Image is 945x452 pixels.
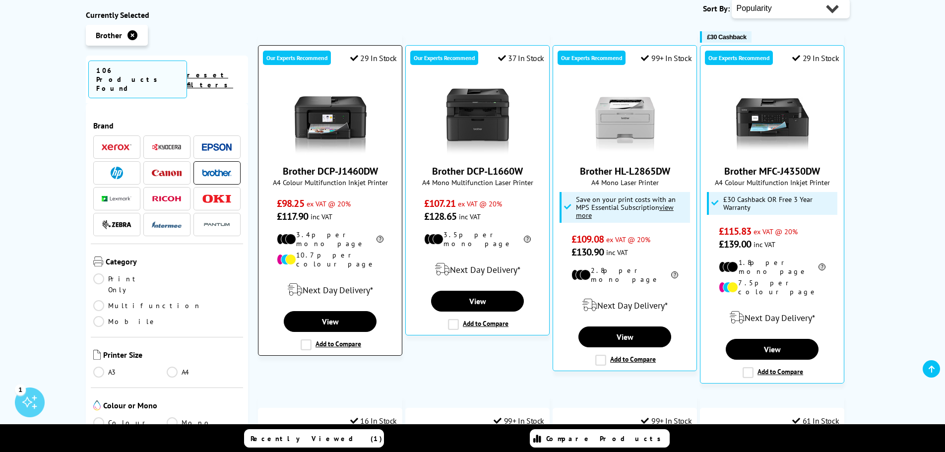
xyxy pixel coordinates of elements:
span: Brother [96,30,122,40]
a: Brother MFC-J4350DW [724,165,820,178]
div: 29 In Stock [350,53,397,63]
div: modal_delivery [411,256,544,283]
li: 10.7p per colour page [277,251,383,268]
img: Canon [152,170,182,176]
span: £139.00 [719,238,751,251]
span: inc VAT [311,212,332,221]
a: Print Only [93,273,167,295]
img: Brother HL-L2865DW [588,80,662,155]
span: Category [106,257,241,268]
label: Add to Compare [595,355,656,366]
div: 37 In Stock [498,53,544,63]
img: OKI [202,194,232,203]
div: Our Experts Recommend [558,51,626,65]
img: Xerox [102,144,131,151]
div: Currently Selected [86,10,249,20]
span: £109.08 [571,233,604,246]
a: View [726,339,818,360]
a: Compare Products [530,429,670,448]
li: 2.8p per mono page [571,266,678,284]
div: modal_delivery [705,304,839,331]
div: 29 In Stock [792,53,839,63]
a: Brother DCP-J1460DW [283,165,378,178]
span: £128.65 [424,210,456,223]
div: modal_delivery [263,276,397,304]
label: Add to Compare [448,319,508,330]
span: Recently Viewed (1) [251,434,382,443]
span: Printer Size [103,350,241,362]
a: Canon [152,167,182,179]
span: Brand [93,121,241,130]
span: 106 Products Found [88,61,188,98]
a: Xerox [102,141,131,153]
a: Brother HL-L2865DW [588,147,662,157]
a: Brother DCP-L1660W [441,147,515,157]
span: ex VAT @ 20% [606,235,650,244]
a: HP [102,167,131,179]
a: Brother MFC-J4350DW [735,147,810,157]
a: Colour [93,417,167,428]
div: 99+ In Stock [494,416,544,426]
a: Pantum [202,218,232,231]
a: Brother DCP-J1460DW [293,147,368,157]
img: Brother [202,169,232,176]
span: inc VAT [459,212,481,221]
img: Colour or Mono [93,400,101,410]
img: Epson [202,143,232,151]
span: A4 Mono Multifunction Laser Printer [411,178,544,187]
span: £117.90 [277,210,308,223]
div: 16 In Stock [350,416,397,426]
img: HP [111,167,123,179]
span: £107.21 [424,197,455,210]
u: view more [576,202,674,220]
span: Sort By: [703,3,730,13]
div: modal_delivery [558,291,692,319]
a: Brother [202,167,232,179]
div: 1 [15,384,26,395]
span: Compare Products [546,434,666,443]
li: 3.5p per mono page [424,230,531,248]
span: ex VAT @ 20% [307,199,351,208]
div: 99+ In Stock [641,53,692,63]
span: A4 Colour Multifunction Inkjet Printer [705,178,839,187]
a: Zebra [102,218,131,231]
a: Intermec [152,218,182,231]
img: Pantum [202,219,232,231]
a: reset filters [187,70,233,89]
div: 99+ In Stock [641,416,692,426]
span: A4 Mono Laser Printer [558,178,692,187]
a: A3 [93,367,167,378]
a: Brother DCP-L1660W [432,165,523,178]
li: 1.8p per mono page [719,258,825,276]
img: Brother MFC-J4350DW [735,80,810,155]
a: View [578,326,671,347]
span: ex VAT @ 20% [754,227,798,236]
label: Add to Compare [743,367,803,378]
a: View [431,291,523,312]
span: inc VAT [754,240,775,249]
span: £98.25 [277,197,304,210]
a: View [284,311,376,332]
a: Lexmark [102,193,131,205]
div: Our Experts Recommend [410,51,478,65]
a: Brother HL-L2865DW [580,165,670,178]
li: 7.5p per colour page [719,278,825,296]
a: Epson [202,141,232,153]
span: £30 Cashback OR Free 3 Year Warranty [723,195,835,211]
a: Kyocera [152,141,182,153]
img: Intermec [152,221,182,228]
span: Colour or Mono [103,400,241,412]
a: Multifunction [93,300,201,311]
span: £130.90 [571,246,604,258]
img: Printer Size [93,350,101,360]
button: £30 Cashback [700,31,751,43]
label: Add to Compare [301,339,361,350]
img: Category [93,257,103,266]
a: Mobile [93,316,167,327]
span: inc VAT [606,248,628,257]
img: Brother DCP-L1660W [441,80,515,155]
li: 3.4p per mono page [277,230,383,248]
span: £30 Cashback [707,33,746,41]
div: 61 In Stock [792,416,839,426]
a: A4 [167,367,241,378]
